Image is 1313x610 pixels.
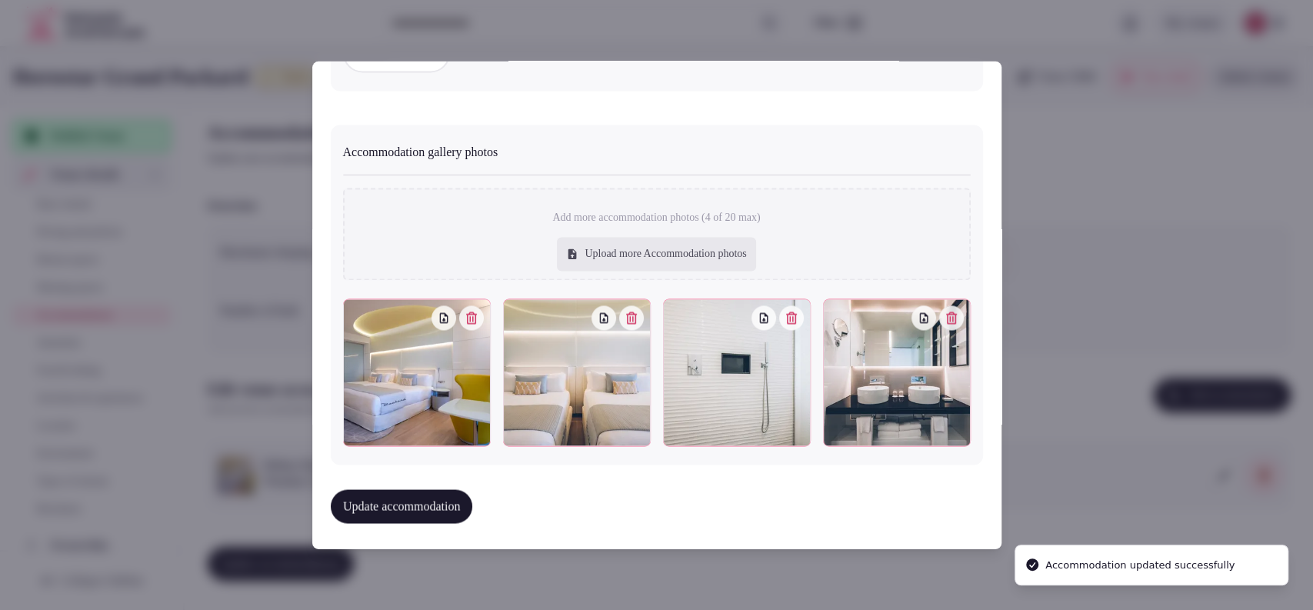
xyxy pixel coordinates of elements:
[343,138,971,162] div: Accommodation gallery photos
[552,211,760,226] p: Add more accommodation photos (4 of 20 max)
[503,299,651,447] div: RV-Iberostar Grand Packard-accommodation 9.jpg
[663,299,811,447] div: RV-Iberostar Grand Packard-accommodation 8.jpeg
[357,45,436,62] span: + Select options
[343,35,450,73] button: + Select options
[331,490,472,524] button: Update accommodation
[343,299,491,447] div: RV-Iberostar Grand Packard-accommodation 6.jpeg
[823,299,971,447] div: RV-Iberostar Grand Packard-accommodation 7.jpg
[557,238,755,272] div: Upload more Accommodation photos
